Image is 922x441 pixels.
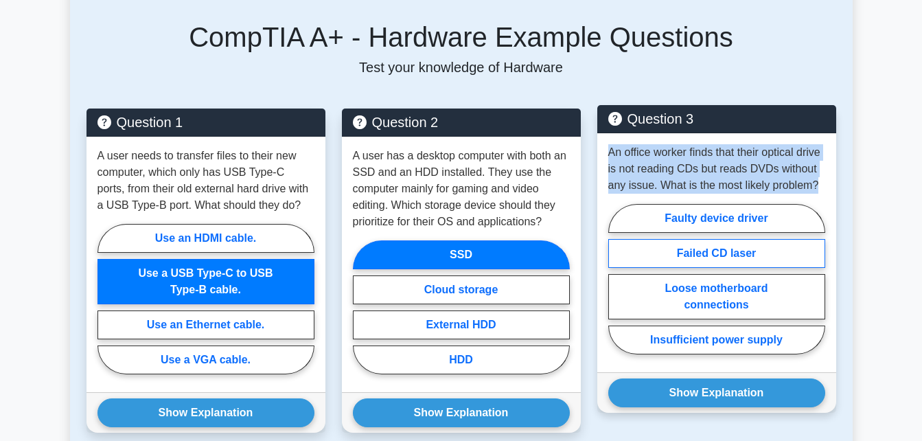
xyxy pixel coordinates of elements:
label: Insufficient power supply [608,326,825,354]
button: Show Explanation [353,398,570,427]
h5: CompTIA A+ - Hardware Example Questions [87,21,836,54]
p: A user has a desktop computer with both an SSD and an HDD installed. They use the computer mainly... [353,148,570,230]
button: Show Explanation [97,398,314,427]
label: Cloud storage [353,275,570,304]
label: Loose motherboard connections [608,274,825,319]
p: Test your knowledge of Hardware [87,59,836,76]
h5: Question 1 [97,114,314,131]
label: Faulty device driver [608,204,825,233]
h5: Question 3 [608,111,825,127]
label: Use a VGA cable. [97,346,314,374]
p: An office worker finds that their optical drive is not reading CDs but reads DVDs without any iss... [608,144,825,194]
p: A user needs to transfer files to their new computer, which only has USB Type-C ports, from their... [97,148,314,214]
label: Use an HDMI cable. [97,224,314,253]
label: Failed CD laser [608,239,825,268]
label: SSD [353,240,570,269]
h5: Question 2 [353,114,570,131]
button: Show Explanation [608,378,825,407]
label: Use an Ethernet cable. [97,310,314,339]
label: Use a USB Type-C to USB Type-B cable. [97,259,314,304]
label: HDD [353,346,570,374]
label: External HDD [353,310,570,339]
